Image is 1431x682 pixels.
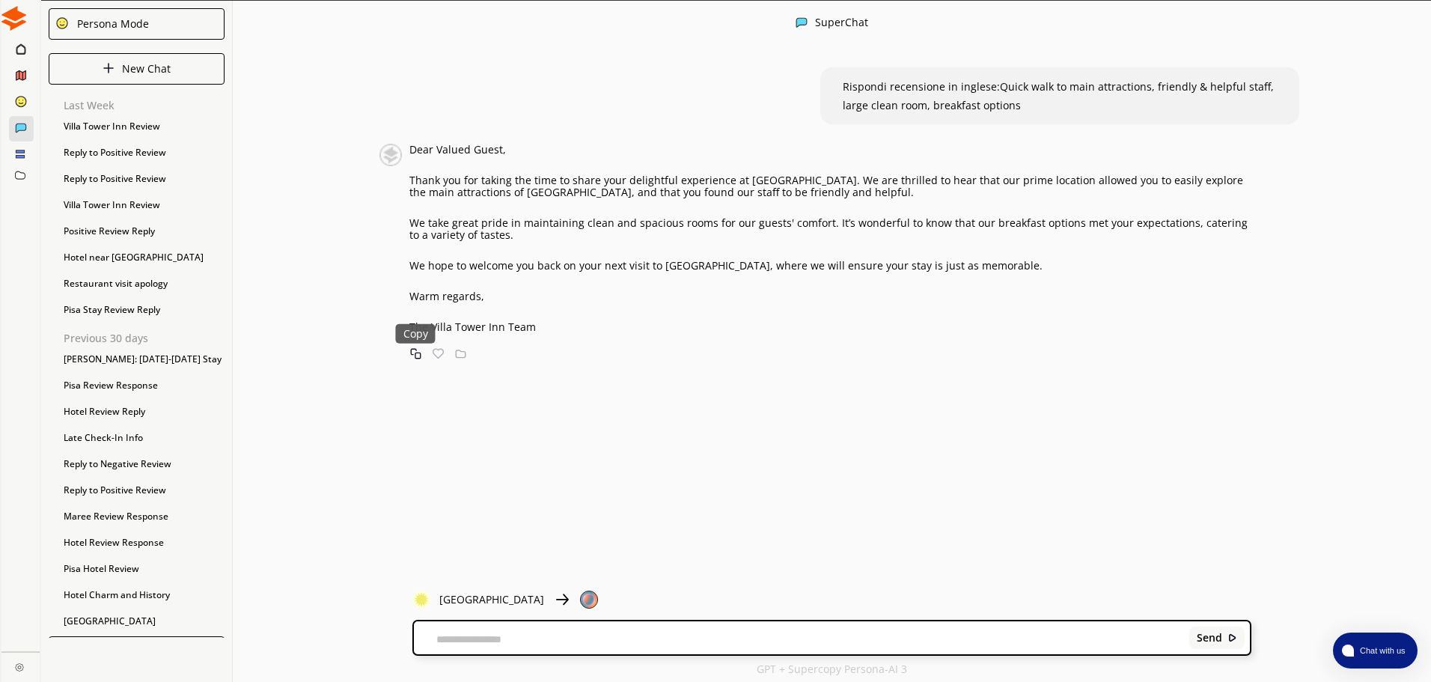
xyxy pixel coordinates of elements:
[103,62,115,74] img: Close
[56,505,232,528] div: Maree Review Response
[56,220,232,243] div: Positive Review Reply
[757,663,907,675] p: GPT + Supercopy Persona-AI 3
[56,558,232,580] div: Pisa Hotel Review
[55,16,69,30] img: Close
[1,652,40,678] a: Close
[580,591,598,609] img: Close
[56,141,232,164] div: Reply to Positive Review
[409,217,1251,241] p: We take great pride in maintaining clean and spacious rooms for our guests' comfort. It’s wonderf...
[796,16,808,28] img: Close
[379,144,402,166] img: Close
[56,348,232,371] div: [PERSON_NAME]: [DATE]-[DATE] Stay
[409,290,1251,302] p: Warm regards,
[409,321,1251,333] p: The Villa Tower Inn Team
[409,260,1251,272] p: We hope to welcome you back on your next visit to [GEOGRAPHIC_DATA], where we will ensure your st...
[56,584,232,606] div: Hotel Charm and History
[1227,633,1238,643] img: Close
[56,115,232,138] div: Villa Tower Inn Review
[1,6,26,31] img: Close
[455,348,466,359] img: Save
[64,100,232,112] p: Last Week
[15,663,24,672] img: Close
[433,348,444,359] img: Favorite
[56,246,232,269] div: Hotel near [GEOGRAPHIC_DATA]
[56,453,232,475] div: Reply to Negative Review
[815,16,868,31] div: SuperChat
[1197,632,1222,644] b: Send
[56,168,232,190] div: Reply to Positive Review
[56,299,232,321] div: Pisa Stay Review Reply
[410,348,421,359] img: Copy
[56,479,232,502] div: Reply to Positive Review
[56,427,232,449] div: Late Check-In Info
[553,591,571,609] img: Close
[56,401,232,423] div: Hotel Review Reply
[412,591,430,609] img: Close
[122,63,171,75] p: New Chat
[72,18,149,30] div: Persona Mode
[409,144,1251,156] p: Dear Valued Guest,
[843,79,1274,112] span: Rispondi recensione in inglese:Quick walk to main attractions, friendly & helpful staff, large cl...
[1333,633,1418,669] button: atlas-launcher
[439,594,544,606] p: [GEOGRAPHIC_DATA]
[56,532,232,554] div: Hotel Review Response
[64,332,232,344] p: Previous 30 days
[409,174,1251,198] p: Thank you for taking the time to share your delightful experience at [GEOGRAPHIC_DATA]. We are th...
[56,273,232,295] div: Restaurant visit apology
[396,324,436,344] div: Copy
[56,610,232,633] div: [GEOGRAPHIC_DATA]
[1354,645,1409,657] span: Chat with us
[56,374,232,397] div: Pisa Review Response
[56,194,232,216] div: Villa Tower Inn Review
